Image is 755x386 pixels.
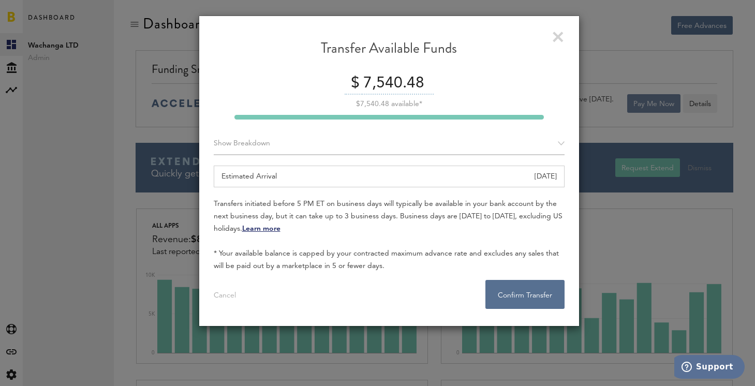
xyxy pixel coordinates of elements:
[214,39,565,66] div: Transfer Available Funds
[214,140,231,147] span: Show
[201,280,248,309] button: Cancel
[214,100,565,108] div: $7,540.48 available*
[214,132,565,155] div: Breakdown
[214,198,565,272] div: Transfers initiated before 5 PM ET on business days will typically be available in your bank acco...
[535,166,557,187] div: [DATE]
[242,225,280,232] a: Learn more
[485,280,565,309] button: Confirm Transfer
[214,166,565,187] div: Estimated Arrival
[674,355,745,381] iframe: Opens a widget where you can find more information
[345,73,360,95] div: $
